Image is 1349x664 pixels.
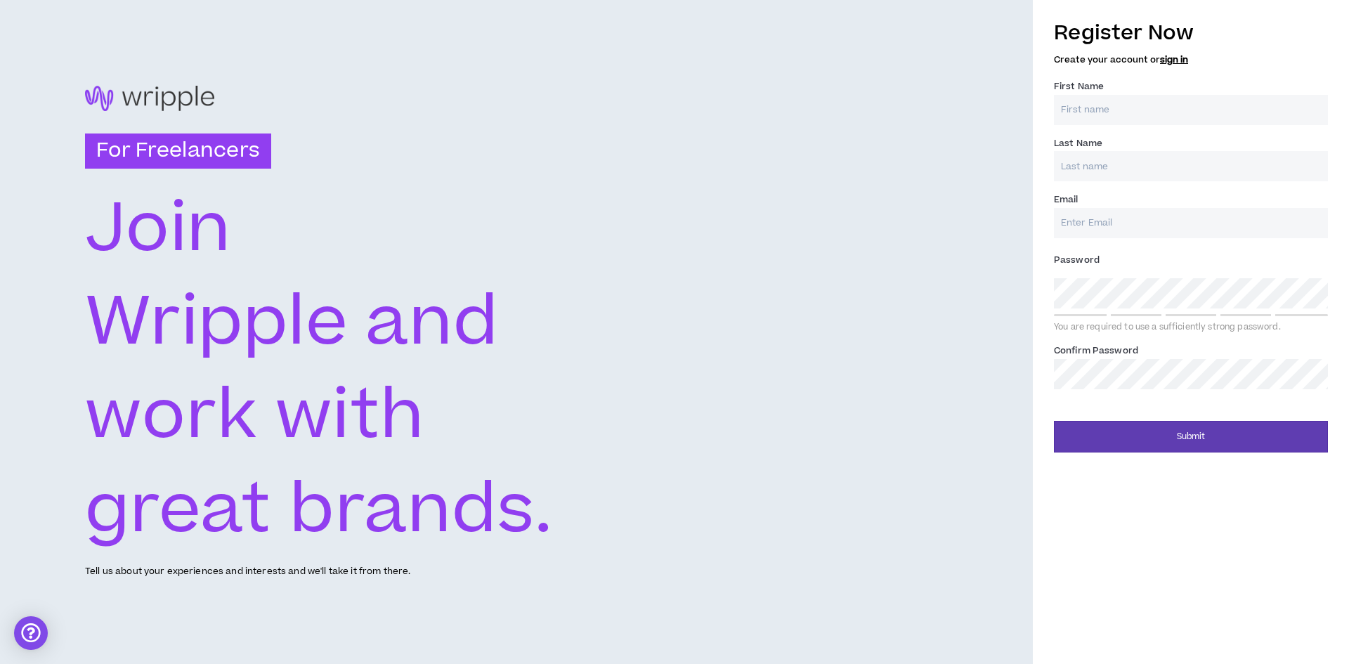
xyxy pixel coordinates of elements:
[1054,208,1328,238] input: Enter Email
[1054,254,1100,266] span: Password
[85,367,424,465] text: work with
[1054,339,1138,362] label: Confirm Password
[1054,55,1328,65] h5: Create your account or
[85,181,232,278] text: Join
[1054,188,1078,211] label: Email
[1054,322,1328,333] div: You are required to use a sufficiently strong password.
[1054,95,1328,125] input: First name
[1160,53,1188,66] a: sign in
[1054,151,1328,181] input: Last name
[85,134,271,169] h3: For Freelancers
[14,616,48,650] div: Open Intercom Messenger
[1054,421,1328,453] button: Submit
[1054,18,1328,48] h3: Register Now
[85,565,410,578] p: Tell us about your experiences and interests and we'll take it from there.
[1054,75,1104,98] label: First Name
[1054,132,1102,155] label: Last Name
[85,462,554,559] text: great brands.
[85,274,500,372] text: Wripple and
